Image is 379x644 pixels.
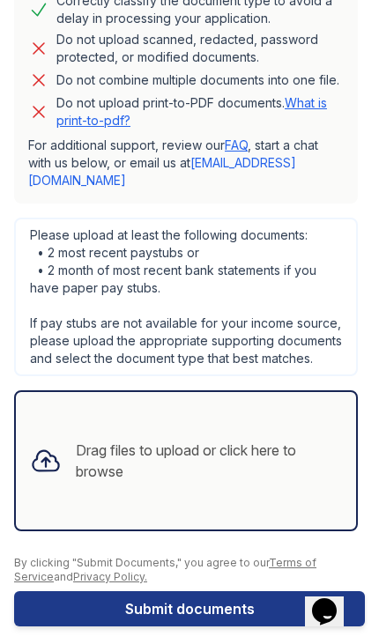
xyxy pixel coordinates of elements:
[14,556,365,584] div: By clicking "Submit Documents," you agree to our and
[305,574,361,626] iframe: chat widget
[56,94,344,130] p: Do not upload print-to-PDF documents.
[14,218,358,376] div: Please upload at least the following documents: • 2 most recent paystubs or • 2 month of most rec...
[56,31,344,66] div: Do not upload scanned, redacted, password protected, or modified documents.
[28,155,296,188] a: [EMAIL_ADDRESS][DOMAIN_NAME]
[28,137,344,189] p: For additional support, review our , start a chat with us below, or email us at
[56,70,339,91] div: Do not combine multiple documents into one file.
[56,95,327,128] a: What is print-to-pdf?
[14,591,365,626] button: Submit documents
[225,137,248,152] a: FAQ
[76,440,342,482] div: Drag files to upload or click here to browse
[14,556,316,583] a: Terms of Service
[73,570,147,583] a: Privacy Policy.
